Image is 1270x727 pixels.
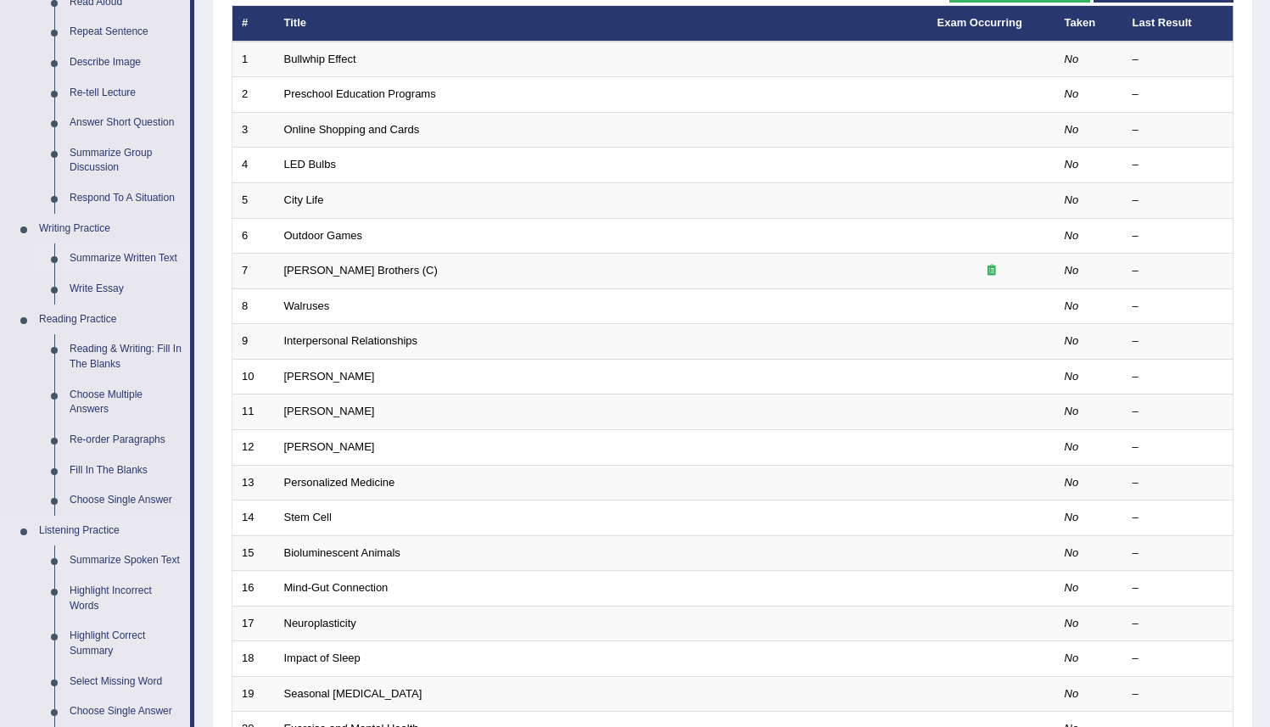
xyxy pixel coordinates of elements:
div: Exam occurring question [937,263,1046,279]
a: Bullwhip Effect [284,53,356,65]
em: No [1065,687,1079,700]
a: Personalized Medicine [284,476,395,489]
em: No [1065,53,1079,65]
td: 4 [232,148,275,183]
a: Select Missing Word [62,667,190,697]
div: – [1133,439,1224,456]
em: No [1065,193,1079,206]
a: Reading & Writing: Fill In The Blanks [62,334,190,379]
a: Re-tell Lecture [62,78,190,109]
td: 12 [232,429,275,465]
a: [PERSON_NAME] [284,405,375,417]
a: Reading Practice [31,305,190,335]
a: Fill In The Blanks [62,456,190,486]
em: No [1065,581,1079,594]
a: Highlight Correct Summary [62,621,190,666]
div: – [1133,122,1224,138]
td: 18 [232,641,275,677]
div: – [1133,475,1224,491]
div: – [1133,510,1224,526]
td: 14 [232,501,275,536]
a: Summarize Group Discussion [62,138,190,183]
a: Respond To A Situation [62,183,190,214]
td: 9 [232,324,275,360]
td: 16 [232,571,275,607]
em: No [1065,511,1079,523]
th: # [232,6,275,42]
a: Neuroplasticity [284,617,356,629]
td: 10 [232,359,275,394]
em: No [1065,476,1079,489]
a: [PERSON_NAME] [284,440,375,453]
em: No [1065,440,1079,453]
th: Last Result [1123,6,1234,42]
em: No [1065,546,1079,559]
div: – [1133,404,1224,420]
a: LED Bulbs [284,158,336,171]
div: – [1133,580,1224,596]
td: 6 [232,218,275,254]
a: Highlight Incorrect Words [62,576,190,621]
div: – [1133,616,1224,632]
a: City Life [284,193,324,206]
td: 2 [232,77,275,113]
div: – [1133,87,1224,103]
td: 15 [232,535,275,571]
div: – [1133,299,1224,315]
em: No [1065,87,1079,100]
a: Write Essay [62,274,190,305]
a: Bioluminescent Animals [284,546,400,559]
a: [PERSON_NAME] Brothers (C) [284,264,438,277]
a: Listening Practice [31,516,190,546]
em: No [1065,334,1079,347]
a: Writing Practice [31,214,190,244]
td: 17 [232,606,275,641]
div: – [1133,263,1224,279]
td: 7 [232,254,275,289]
div: – [1133,686,1224,702]
a: Mind-Gut Connection [284,581,389,594]
em: No [1065,299,1079,312]
a: Choose Multiple Answers [62,380,190,425]
a: Summarize Written Text [62,243,190,274]
a: Repeat Sentence [62,17,190,48]
a: Interpersonal Relationships [284,334,418,347]
a: Preschool Education Programs [284,87,436,100]
div: – [1133,52,1224,68]
a: Choose Single Answer [62,696,190,727]
a: Summarize Spoken Text [62,545,190,576]
a: Answer Short Question [62,108,190,138]
a: Choose Single Answer [62,485,190,516]
td: 5 [232,183,275,219]
a: Online Shopping and Cards [284,123,420,136]
th: Taken [1055,6,1123,42]
em: No [1065,617,1079,629]
a: Describe Image [62,48,190,78]
div: – [1133,228,1224,244]
div: – [1133,651,1224,667]
a: Impact of Sleep [284,652,361,664]
td: 13 [232,465,275,501]
em: No [1065,264,1079,277]
td: 8 [232,288,275,324]
a: Walruses [284,299,330,312]
a: Outdoor Games [284,229,363,242]
td: 11 [232,394,275,430]
div: – [1133,545,1224,562]
a: Seasonal [MEDICAL_DATA] [284,687,422,700]
td: 19 [232,676,275,712]
em: No [1065,229,1079,242]
em: No [1065,405,1079,417]
th: Title [275,6,928,42]
a: Exam Occurring [937,16,1022,29]
div: – [1133,369,1224,385]
em: No [1065,652,1079,664]
em: No [1065,158,1079,171]
a: [PERSON_NAME] [284,370,375,383]
a: Stem Cell [284,511,332,523]
td: 1 [232,42,275,77]
div: – [1133,193,1224,209]
a: Re-order Paragraphs [62,425,190,456]
em: No [1065,123,1079,136]
div: – [1133,157,1224,173]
